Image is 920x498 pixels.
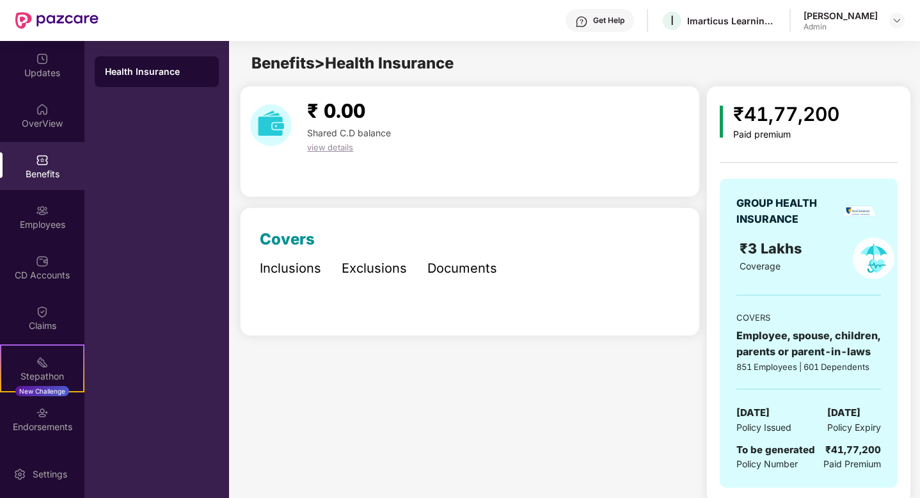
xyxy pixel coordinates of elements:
[260,230,315,248] span: Covers
[29,468,71,481] div: Settings
[1,370,83,383] div: Stepathon
[307,99,365,122] span: ₹ 0.00
[15,386,69,396] div: New Challenge
[736,311,881,324] div: COVERS
[853,237,894,279] img: policyIcon
[670,13,674,28] span: I
[736,328,881,360] div: Employee, spouse, children, parents or parent-in-laws
[736,360,881,373] div: 851 Employees | 601 Dependents
[36,305,49,318] img: svg+xml;base64,PHN2ZyBpZD0iQ2xhaW0iIHhtbG5zPSJodHRwOi8vd3d3LnczLm9yZy8yMDAwL3N2ZyIgd2lkdGg9IjIwIi...
[733,129,839,140] div: Paid premium
[827,405,861,421] span: [DATE]
[36,52,49,65] img: svg+xml;base64,PHN2ZyBpZD0iVXBkYXRlZCIgeG1sbnM9Imh0dHA6Ly93d3cudzMub3JnLzIwMDAvc3ZnIiB3aWR0aD0iMj...
[736,195,840,227] div: GROUP HEALTH INSURANCE
[804,10,878,22] div: [PERSON_NAME]
[736,405,770,421] span: [DATE]
[36,406,49,419] img: svg+xml;base64,PHN2ZyBpZD0iRW5kb3JzZW1lbnRzIiB4bWxucz0iaHR0cDovL3d3dy53My5vcmcvMjAwMC9zdmciIHdpZH...
[804,22,878,32] div: Admin
[687,15,777,27] div: Imarticus Learning Private Limited
[36,255,49,268] img: svg+xml;base64,PHN2ZyBpZD0iQ0RfQWNjb3VudHMiIGRhdGEtbmFtZT0iQ0QgQWNjb3VudHMiIHhtbG5zPSJodHRwOi8vd3...
[740,240,805,257] span: ₹3 Lakhs
[593,15,624,26] div: Get Help
[823,457,881,471] span: Paid Premium
[736,421,791,435] span: Policy Issued
[36,204,49,217] img: svg+xml;base64,PHN2ZyBpZD0iRW1wbG95ZWVzIiB4bWxucz0iaHR0cDovL3d3dy53My5vcmcvMjAwMC9zdmciIHdpZHRoPS...
[260,259,321,278] div: Inclusions
[36,103,49,116] img: svg+xml;base64,PHN2ZyBpZD0iSG9tZSIgeG1sbnM9Imh0dHA6Ly93d3cudzMub3JnLzIwMDAvc3ZnIiB3aWR0aD0iMjAiIG...
[36,356,49,369] img: svg+xml;base64,PHN2ZyB4bWxucz0iaHR0cDovL3d3dy53My5vcmcvMjAwMC9zdmciIHdpZHRoPSIyMSIgaGVpZ2h0PSIyMC...
[13,468,26,481] img: svg+xml;base64,PHN2ZyBpZD0iU2V0dGluZy0yMHgyMCIgeG1sbnM9Imh0dHA6Ly93d3cudzMub3JnLzIwMDAvc3ZnIiB3aW...
[736,444,815,456] span: To be generated
[736,458,798,469] span: Policy Number
[307,142,353,152] span: view details
[827,421,881,435] span: Policy Expiry
[575,15,588,28] img: svg+xml;base64,PHN2ZyBpZD0iSGVscC0zMngzMiIgeG1sbnM9Imh0dHA6Ly93d3cudzMub3JnLzIwMDAvc3ZnIiB3aWR0aD...
[845,205,877,217] img: insurerLogo
[825,442,881,458] div: ₹41,77,200
[105,65,209,78] div: Health Insurance
[250,104,292,146] img: download
[15,12,99,29] img: New Pazcare Logo
[720,106,723,138] img: icon
[251,54,454,72] span: Benefits > Health Insurance
[427,259,497,278] div: Documents
[740,261,781,271] span: Coverage
[342,259,407,278] div: Exclusions
[307,127,391,138] span: Shared C.D balance
[892,15,902,26] img: svg+xml;base64,PHN2ZyBpZD0iRHJvcGRvd24tMzJ4MzIiIHhtbG5zPSJodHRwOi8vd3d3LnczLm9yZy8yMDAwL3N2ZyIgd2...
[36,154,49,166] img: svg+xml;base64,PHN2ZyBpZD0iQmVuZWZpdHMiIHhtbG5zPSJodHRwOi8vd3d3LnczLm9yZy8yMDAwL3N2ZyIgd2lkdGg9Ij...
[733,99,839,129] div: ₹41,77,200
